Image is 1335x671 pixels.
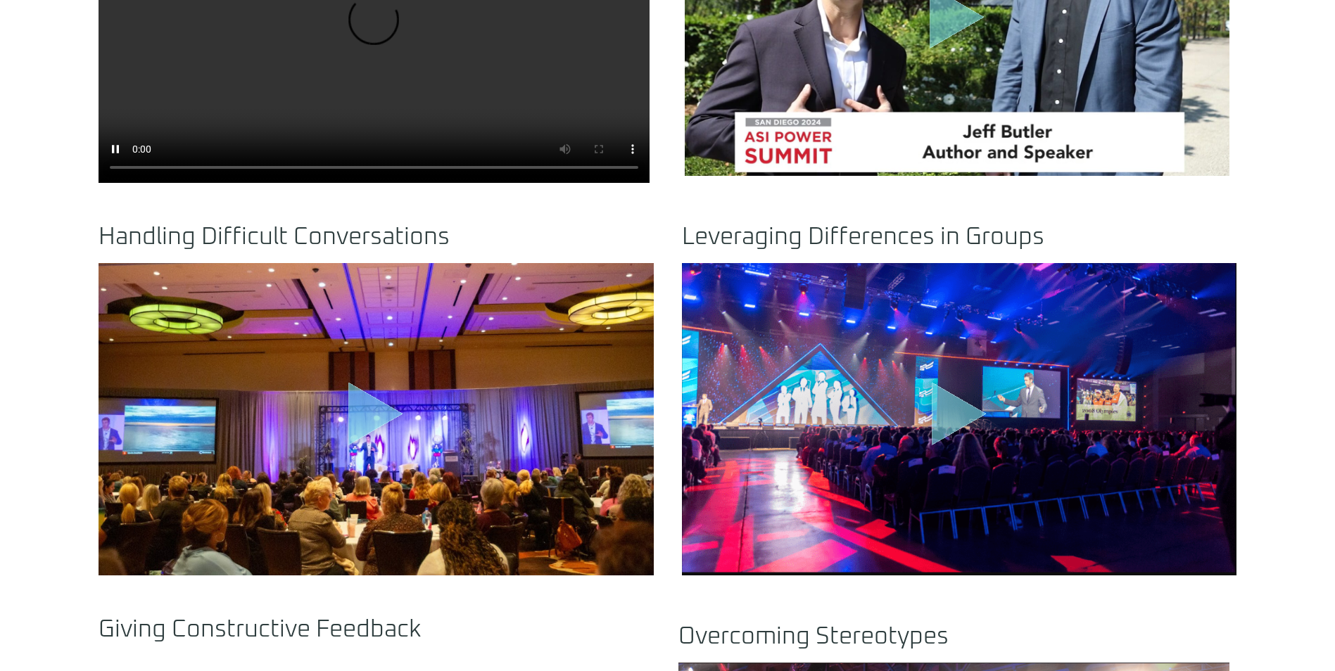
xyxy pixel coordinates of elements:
[924,381,994,456] div: Play Video
[99,225,654,249] h2: Handling Difficult Conversations
[682,225,1237,249] h2: Leveraging Differences in Groups
[678,625,1229,648] h2: Overcoming Stereotypes
[99,618,643,641] h2: Giving Constructive Feedback
[341,381,411,456] div: Play Video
